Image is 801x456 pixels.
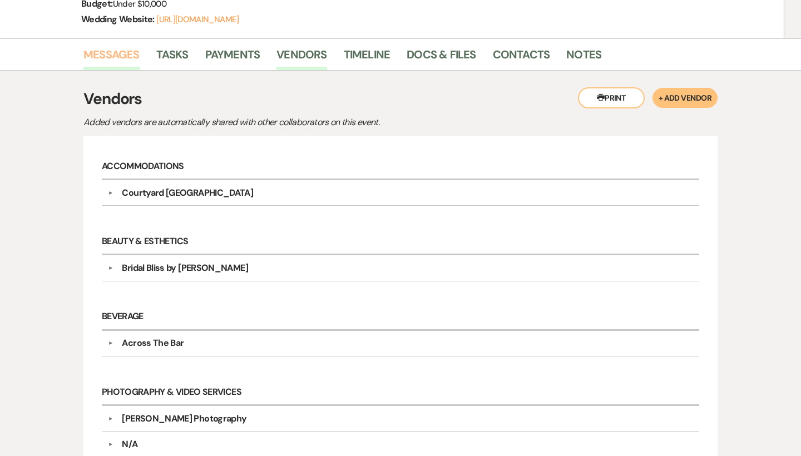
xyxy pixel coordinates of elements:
a: Notes [566,46,601,70]
button: + Add Vendor [652,88,718,108]
div: Courtyard [GEOGRAPHIC_DATA] [122,186,253,200]
button: Print [578,87,645,108]
a: Vendors [276,46,327,70]
button: ▼ [103,442,117,447]
h6: Photography & Video Services [102,380,699,406]
div: [PERSON_NAME] Photography [122,412,246,425]
h3: Vendors [83,87,718,111]
div: N/A [122,438,137,451]
div: Bridal Bliss by [PERSON_NAME] [122,261,248,275]
button: ▼ [103,416,117,422]
button: ▼ [103,265,117,271]
div: Across The Bar [122,336,184,350]
a: Tasks [156,46,189,70]
a: Payments [205,46,260,70]
button: ▼ [103,340,117,346]
a: Contacts [493,46,550,70]
button: ▼ [103,190,117,196]
a: Timeline [344,46,390,70]
a: Docs & Files [407,46,476,70]
span: Wedding Website: [81,13,156,25]
a: Messages [83,46,140,70]
p: Added vendors are automatically shared with other collaborators on this event. [83,115,473,130]
h6: Accommodations [102,154,699,180]
a: [URL][DOMAIN_NAME] [156,14,239,25]
h6: Beverage [102,305,699,331]
h6: Beauty & Esthetics [102,229,699,255]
